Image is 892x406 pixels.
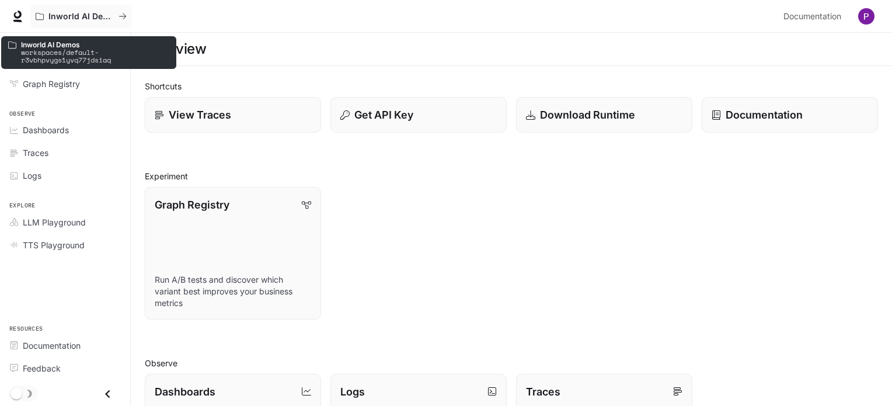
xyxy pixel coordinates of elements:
[21,48,169,64] p: workspaces/default-r3vbhpvygs1yvq77jdsiaq
[5,165,126,186] a: Logs
[23,78,80,90] span: Graph Registry
[330,97,507,133] button: Get API Key
[516,97,692,133] a: Download Runtime
[23,216,86,228] span: LLM Playground
[145,170,878,182] h2: Experiment
[779,5,850,28] a: Documentation
[155,274,311,309] p: Run A/B tests and discover which variant best improves your business metrics
[702,97,878,133] a: Documentation
[858,8,874,25] img: User avatar
[145,80,878,92] h2: Shortcuts
[5,335,126,356] a: Documentation
[540,107,635,123] p: Download Runtime
[5,120,126,140] a: Dashboards
[23,362,61,374] span: Feedback
[726,107,803,123] p: Documentation
[354,107,413,123] p: Get API Key
[95,382,121,406] button: Close drawer
[155,197,229,213] p: Graph Registry
[145,97,321,133] a: View Traces
[23,169,41,182] span: Logs
[48,12,114,22] p: Inworld AI Demos
[145,187,321,320] a: Graph RegistryRun A/B tests and discover which variant best improves your business metrics
[5,212,126,233] a: LLM Playground
[5,235,126,255] a: TTS Playground
[30,5,132,28] button: All workspaces
[5,358,126,379] a: Feedback
[23,239,85,251] span: TTS Playground
[145,357,878,369] h2: Observe
[5,74,126,94] a: Graph Registry
[340,384,365,400] p: Logs
[526,384,560,400] p: Traces
[169,107,231,123] p: View Traces
[23,339,81,352] span: Documentation
[23,147,48,159] span: Traces
[23,124,69,136] span: Dashboards
[155,384,215,400] p: Dashboards
[855,5,878,28] button: User avatar
[5,143,126,163] a: Traces
[783,9,841,24] span: Documentation
[21,41,169,48] p: Inworld AI Demos
[11,387,22,400] span: Dark mode toggle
